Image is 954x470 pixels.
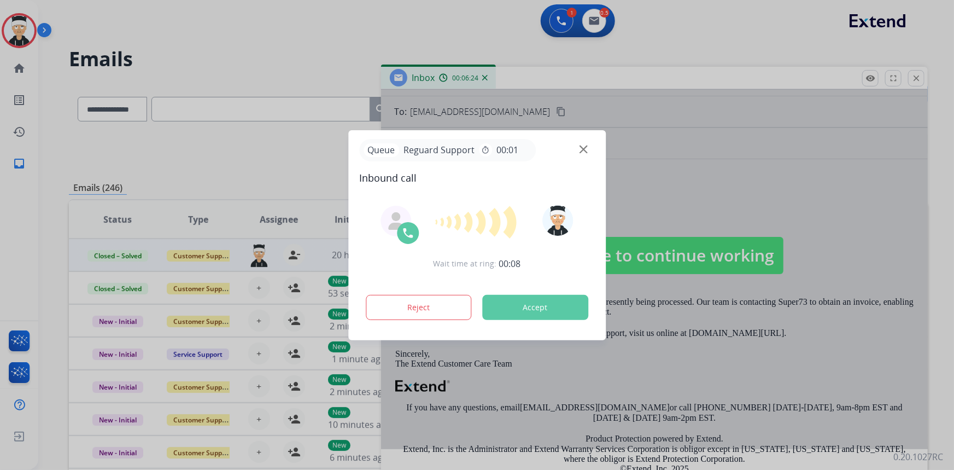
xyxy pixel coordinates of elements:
[580,145,588,153] img: close-button
[387,212,405,230] img: agent-avatar
[364,143,399,157] p: Queue
[482,295,588,320] button: Accept
[359,170,595,185] span: Inbound call
[499,257,521,270] span: 00:08
[543,205,573,236] img: avatar
[893,450,943,463] p: 0.20.1027RC
[481,146,490,154] mat-icon: timer
[401,227,414,240] img: call-icon
[434,258,497,269] span: Wait time at ring:
[399,143,479,156] span: Reguard Support
[496,143,518,156] span: 00:01
[366,295,472,320] button: Reject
